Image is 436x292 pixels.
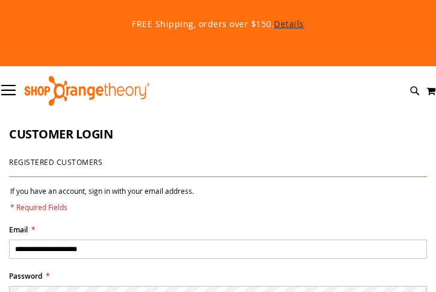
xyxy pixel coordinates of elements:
a: Details [274,18,304,30]
span: * Required Fields [10,202,194,213]
span: Customer Login [9,126,113,142]
img: Shop Orangetheory [23,76,151,106]
span: Email [9,225,28,235]
span: Password [9,271,42,281]
p: FREE Shipping, orders over $150. [27,18,409,30]
legend: If you have an account, sign in with your email address. [9,186,195,213]
strong: Registered Customers [9,157,102,167]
